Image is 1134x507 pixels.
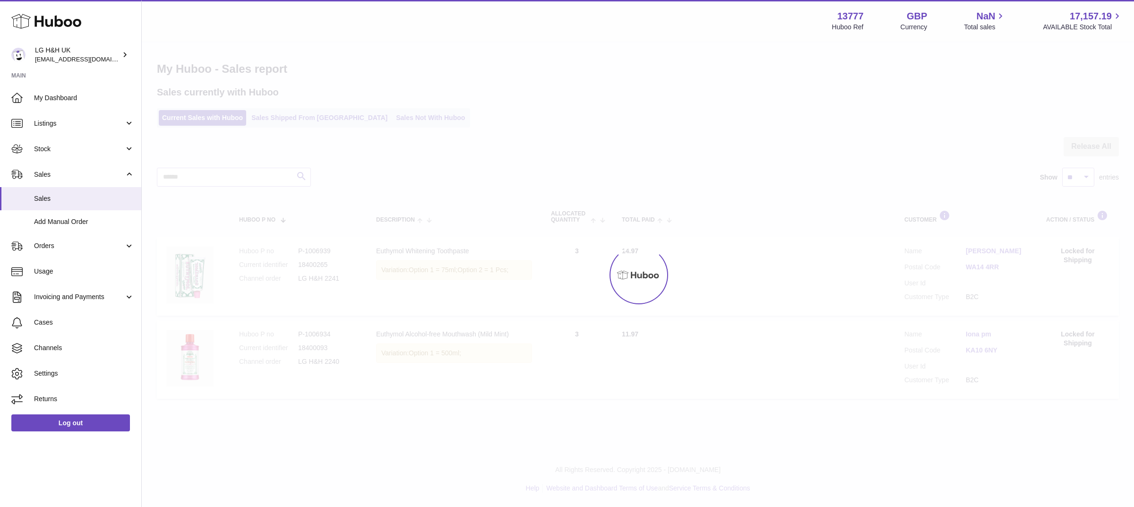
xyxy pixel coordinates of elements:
span: Usage [34,267,134,276]
span: [EMAIL_ADDRESS][DOMAIN_NAME] [35,55,139,63]
span: Sales [34,170,124,179]
a: NaN Total sales [964,10,1006,32]
span: Add Manual Order [34,217,134,226]
span: 17,157.19 [1070,10,1112,23]
a: 17,157.19 AVAILABLE Stock Total [1043,10,1123,32]
strong: 13777 [837,10,864,23]
span: Total sales [964,23,1006,32]
div: Huboo Ref [832,23,864,32]
span: Orders [34,241,124,250]
div: LG H&H UK [35,46,120,64]
div: Currency [901,23,928,32]
span: Settings [34,369,134,378]
span: AVAILABLE Stock Total [1043,23,1123,32]
span: NaN [976,10,995,23]
img: veechen@lghnh.co.uk [11,48,26,62]
span: Sales [34,194,134,203]
span: My Dashboard [34,94,134,103]
strong: GBP [907,10,927,23]
span: Invoicing and Payments [34,292,124,301]
span: Channels [34,344,134,352]
span: Stock [34,145,124,154]
span: Cases [34,318,134,327]
span: Listings [34,119,124,128]
a: Log out [11,414,130,431]
span: Returns [34,395,134,404]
